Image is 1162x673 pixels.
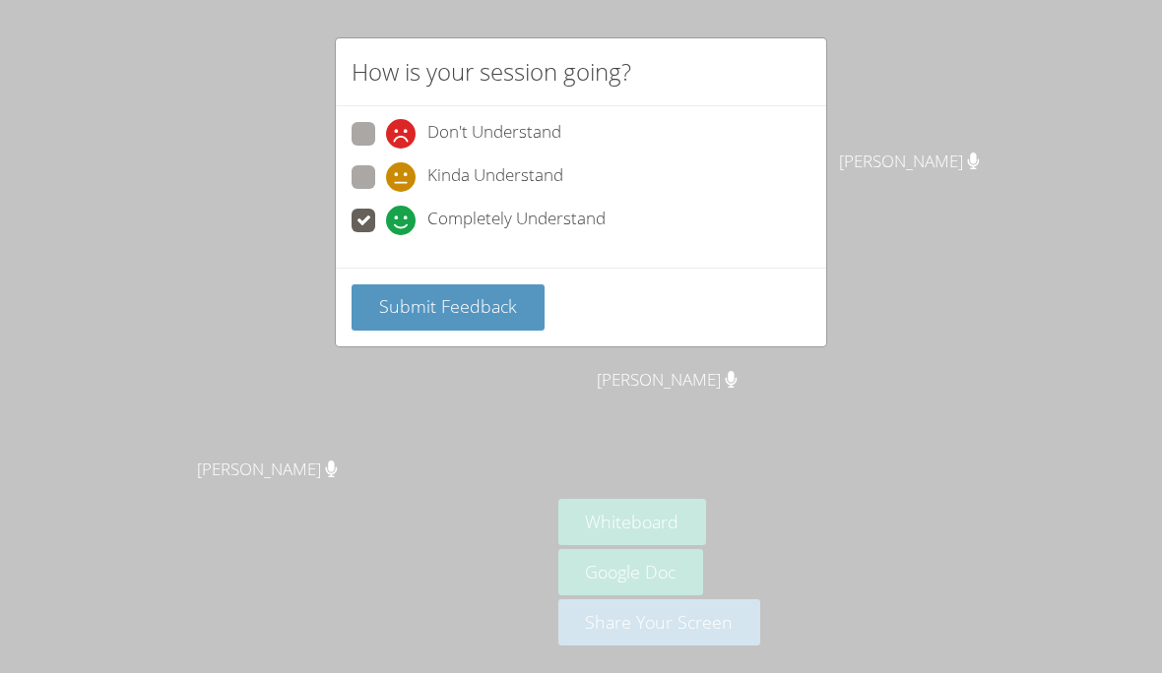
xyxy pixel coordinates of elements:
[427,162,563,192] span: Kinda Understand
[352,54,631,90] h2: How is your session going?
[379,294,517,318] span: Submit Feedback
[427,119,561,149] span: Don't Understand
[352,284,545,331] button: Submit Feedback
[427,206,606,235] span: Completely Understand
